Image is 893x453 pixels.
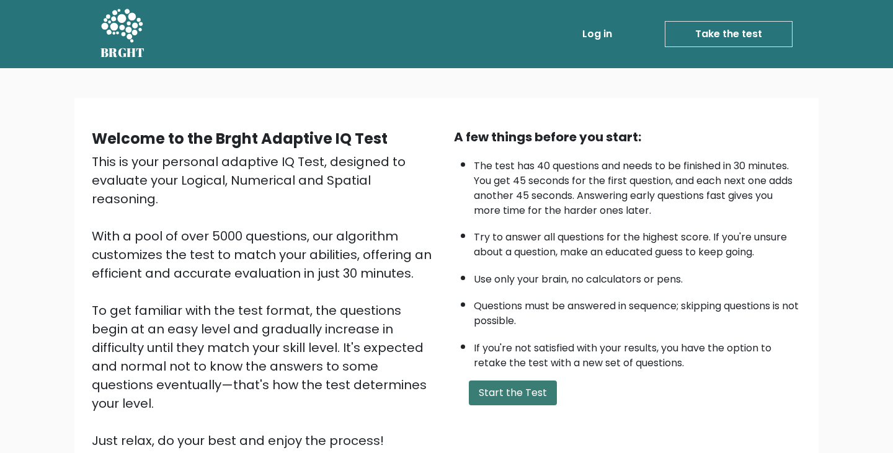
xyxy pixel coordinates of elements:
b: Welcome to the Brght Adaptive IQ Test [92,128,388,149]
a: BRGHT [100,5,145,63]
li: Use only your brain, no calculators or pens. [474,266,801,287]
li: The test has 40 questions and needs to be finished in 30 minutes. You get 45 seconds for the firs... [474,152,801,218]
div: A few things before you start: [454,128,801,146]
h5: BRGHT [100,45,145,60]
button: Start the Test [469,380,557,405]
a: Log in [577,22,617,46]
li: If you're not satisfied with your results, you have the option to retake the test with a new set ... [474,335,801,371]
div: This is your personal adaptive IQ Test, designed to evaluate your Logical, Numerical and Spatial ... [92,152,439,450]
li: Questions must be answered in sequence; skipping questions is not possible. [474,292,801,328]
li: Try to answer all questions for the highest score. If you're unsure about a question, make an edu... [474,224,801,260]
a: Take the test [665,21,793,47]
